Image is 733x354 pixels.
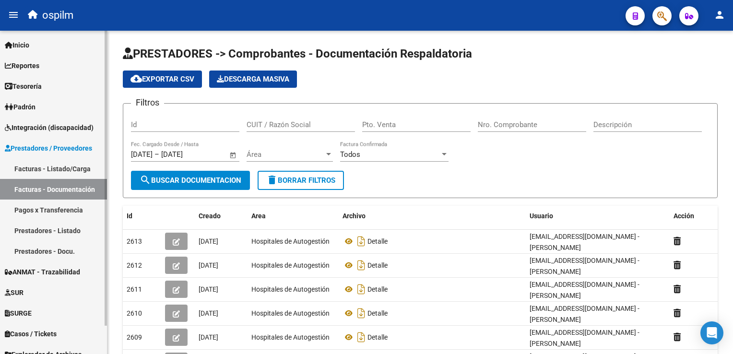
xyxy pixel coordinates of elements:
i: Descargar documento [355,330,367,345]
span: Archivo [343,212,366,220]
datatable-header-cell: Acción [670,206,718,226]
mat-icon: person [714,9,725,21]
span: Prestadores / Proveedores [5,143,92,153]
mat-icon: menu [8,9,19,21]
input: Fecha fin [161,150,208,159]
span: [DATE] [199,333,218,341]
span: – [154,150,159,159]
span: 2612 [127,261,142,269]
span: Área [247,150,324,159]
datatable-header-cell: Id [123,206,161,226]
span: Descarga Masiva [217,75,289,83]
span: Todos [340,150,360,159]
span: Detalle [367,261,388,269]
i: Descargar documento [355,282,367,297]
i: Descargar documento [355,306,367,321]
span: Tesorería [5,81,42,92]
span: Hospitales de Autogestión [251,285,330,293]
mat-icon: cloud_download [130,73,142,84]
span: Usuario [530,212,553,220]
button: Buscar Documentacion [131,171,250,190]
span: Hospitales de Autogestión [251,237,330,245]
i: Descargar documento [355,234,367,249]
span: [DATE] [199,285,218,293]
span: Hospitales de Autogestión [251,261,330,269]
span: Buscar Documentacion [140,176,241,185]
span: 2611 [127,285,142,293]
span: Id [127,212,132,220]
span: PRESTADORES -> Comprobantes - Documentación Respaldatoria [123,47,472,60]
span: [DATE] [199,261,218,269]
datatable-header-cell: Archivo [339,206,526,226]
datatable-header-cell: Area [248,206,339,226]
input: Fecha inicio [131,150,153,159]
span: Detalle [367,333,388,341]
span: SUR [5,287,24,298]
span: Hospitales de Autogestión [251,309,330,317]
datatable-header-cell: Usuario [526,206,670,226]
span: Reportes [5,60,39,71]
span: Acción [674,212,694,220]
mat-icon: delete [266,174,278,186]
span: 2610 [127,309,142,317]
span: Detalle [367,237,388,245]
button: Descarga Masiva [209,71,297,88]
span: 2613 [127,237,142,245]
span: Creado [199,212,221,220]
span: [EMAIL_ADDRESS][DOMAIN_NAME] - [PERSON_NAME] [530,305,639,323]
span: Casos / Tickets [5,329,57,339]
span: ANMAT - Trazabilidad [5,267,80,277]
div: Open Intercom Messenger [700,321,723,344]
mat-icon: search [140,174,151,186]
span: Area [251,212,266,220]
span: [EMAIL_ADDRESS][DOMAIN_NAME] - [PERSON_NAME] [530,233,639,251]
span: SURGE [5,308,32,319]
span: [DATE] [199,237,218,245]
span: ospilm [42,5,73,26]
span: Detalle [367,309,388,317]
span: [DATE] [199,309,218,317]
span: [EMAIL_ADDRESS][DOMAIN_NAME] - [PERSON_NAME] [530,329,639,347]
button: Exportar CSV [123,71,202,88]
h3: Filtros [131,96,164,109]
span: [EMAIL_ADDRESS][DOMAIN_NAME] - [PERSON_NAME] [530,281,639,299]
span: Inicio [5,40,29,50]
span: Integración (discapacidad) [5,122,94,133]
span: 2609 [127,333,142,341]
span: [EMAIL_ADDRESS][DOMAIN_NAME] - [PERSON_NAME] [530,257,639,275]
datatable-header-cell: Creado [195,206,248,226]
span: Detalle [367,285,388,293]
span: Padrón [5,102,35,112]
span: Borrar Filtros [266,176,335,185]
span: Hospitales de Autogestión [251,333,330,341]
button: Borrar Filtros [258,171,344,190]
app-download-masive: Descarga masiva de comprobantes (adjuntos) [209,71,297,88]
button: Open calendar [228,150,239,161]
i: Descargar documento [355,258,367,273]
span: Exportar CSV [130,75,194,83]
